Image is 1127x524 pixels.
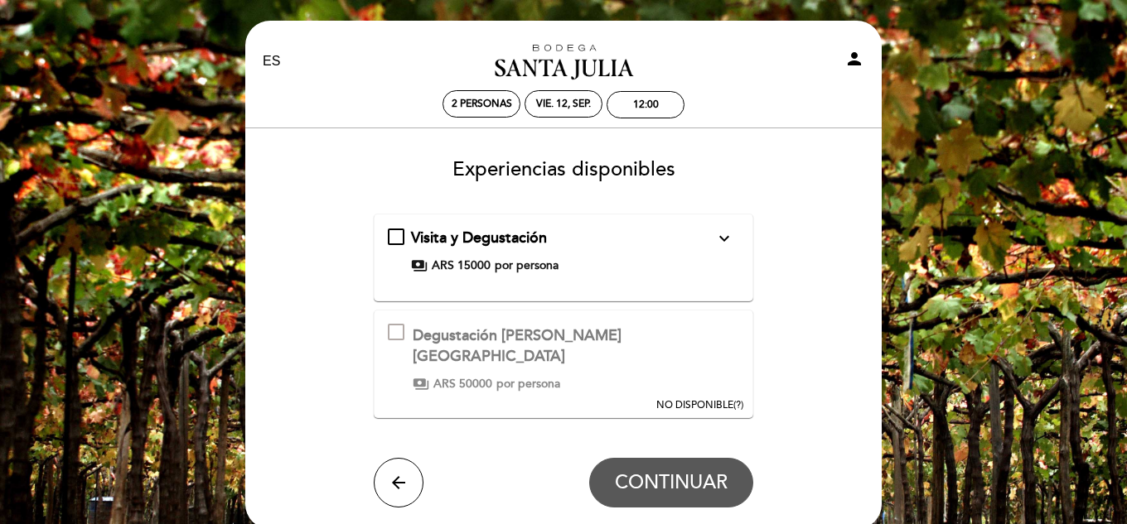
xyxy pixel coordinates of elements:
span: CONTINUAR [615,471,728,494]
md-checkbox: Visita y Degustación expand_more Incluye degustación de vinos línea Santa Julia payments ARS 1500... [388,228,740,274]
span: payments [411,257,428,274]
span: ARS 15000 [432,257,491,274]
button: person [844,49,864,75]
button: NO DISPONIBLE(?) [651,310,748,413]
button: expand_more [709,228,739,249]
i: person [844,49,864,69]
span: Visita y Degustación [411,228,547,247]
button: arrow_back [374,458,423,507]
span: ARS 50000 [433,376,492,392]
i: arrow_back [389,473,409,493]
i: expand_more [714,228,734,248]
span: Experiencias disponibles [452,157,675,181]
div: Degustación [PERSON_NAME][GEOGRAPHIC_DATA] [413,325,739,368]
span: por persona [495,257,559,274]
span: NO DISPONIBLE [656,399,733,411]
div: (?) [656,398,743,412]
div: vie. 12, sep. [536,98,591,110]
div: 12:00 [633,99,659,111]
a: Bodega Santa Julia [460,39,667,84]
span: por persona [496,376,560,392]
span: payments [413,376,429,392]
button: CONTINUAR [589,458,753,507]
span: 2 personas [452,98,512,110]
